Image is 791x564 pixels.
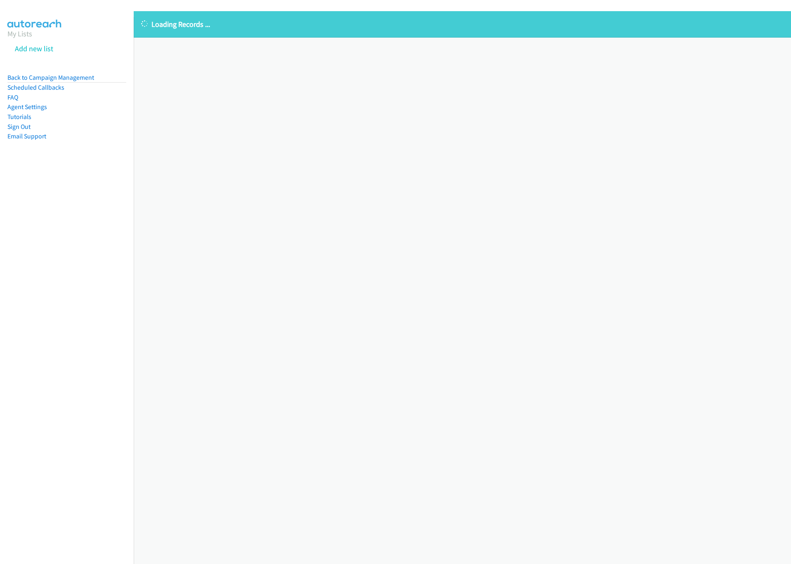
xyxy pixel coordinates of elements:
a: Scheduled Callbacks [7,83,64,91]
a: My Lists [7,29,32,38]
a: Tutorials [7,113,31,121]
a: Add new list [15,44,53,53]
a: Back to Campaign Management [7,74,94,81]
a: Sign Out [7,123,31,131]
a: FAQ [7,93,18,101]
p: Loading Records ... [141,19,784,30]
a: Agent Settings [7,103,47,111]
a: Email Support [7,132,46,140]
